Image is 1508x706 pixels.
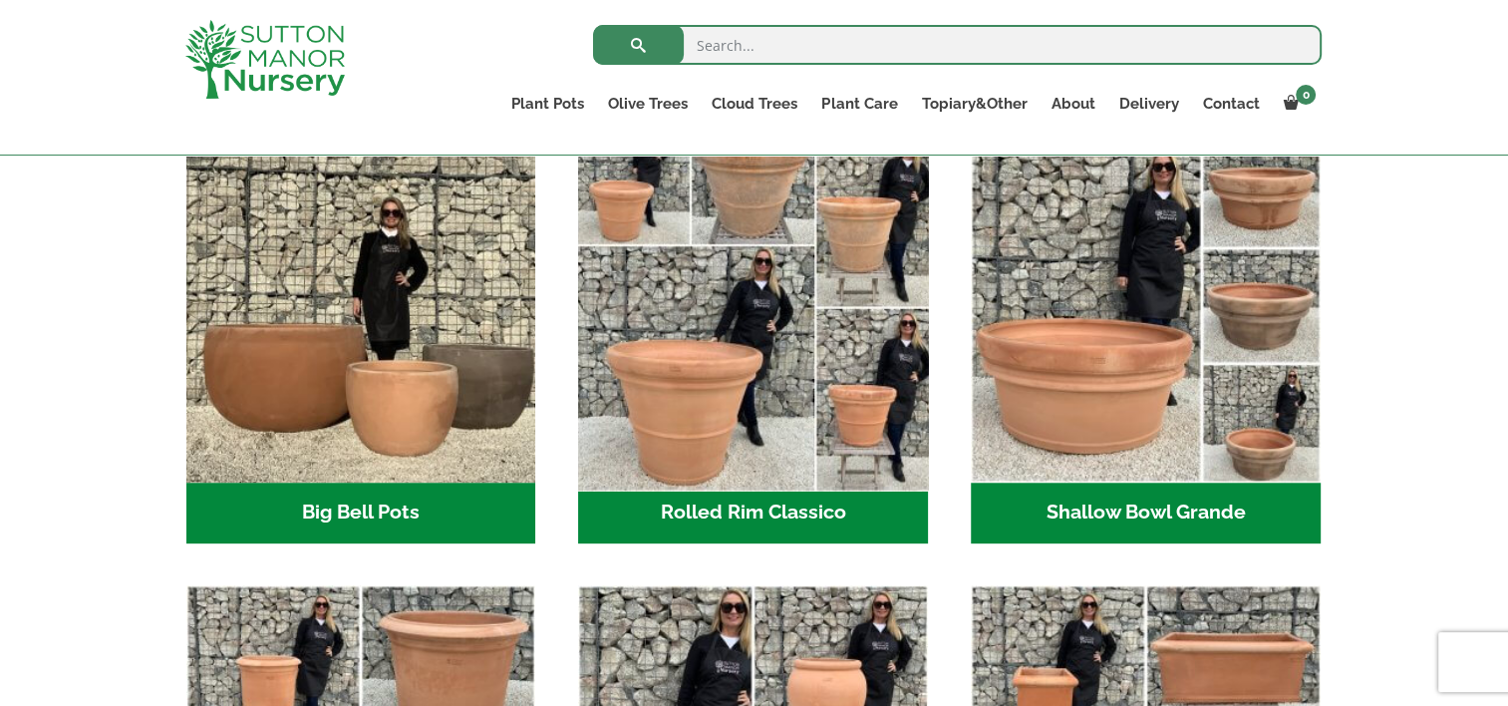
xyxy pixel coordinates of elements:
[186,483,536,544] h2: Big Bell Pots
[186,133,536,483] img: Big Bell Pots
[971,133,1321,483] img: Shallow Bowl Grande
[971,133,1321,543] a: Visit product category Shallow Bowl Grande
[593,25,1322,65] input: Search...
[700,90,809,118] a: Cloud Trees
[578,483,928,544] h2: Rolled Rim Classico
[185,20,345,99] img: logo
[570,124,937,491] img: Rolled Rim Classico
[1039,90,1106,118] a: About
[1296,85,1316,105] span: 0
[186,133,536,543] a: Visit product category Big Bell Pots
[971,483,1321,544] h2: Shallow Bowl Grande
[909,90,1039,118] a: Topiary&Other
[578,133,928,543] a: Visit product category Rolled Rim Classico
[1190,90,1271,118] a: Contact
[1106,90,1190,118] a: Delivery
[596,90,700,118] a: Olive Trees
[1271,90,1322,118] a: 0
[809,90,909,118] a: Plant Care
[499,90,596,118] a: Plant Pots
